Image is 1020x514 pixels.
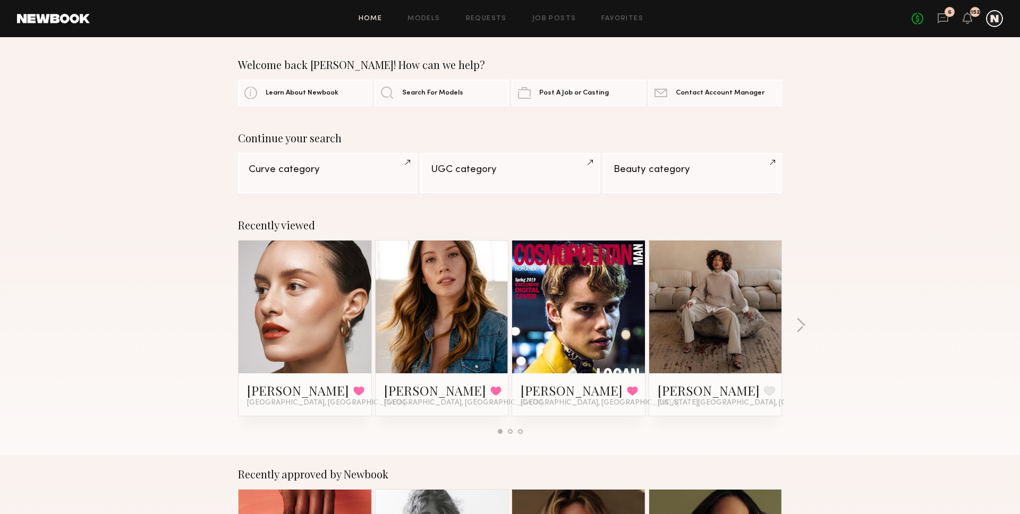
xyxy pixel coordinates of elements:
a: Requests [466,15,507,22]
span: Search For Models [402,90,463,97]
a: 6 [937,12,949,25]
div: 6 [948,10,951,15]
div: UGC category [431,165,589,175]
span: Post A Job or Casting [539,90,609,97]
span: Contact Account Manager [676,90,764,97]
a: Job Posts [532,15,576,22]
a: Curve category [238,153,417,193]
span: Learn About Newbook [266,90,338,97]
span: [GEOGRAPHIC_DATA], [GEOGRAPHIC_DATA] [384,399,542,407]
a: Favorites [601,15,643,22]
a: Home [359,15,382,22]
div: Continue your search [238,132,782,144]
a: [PERSON_NAME] [384,382,486,399]
a: Post A Job or Casting [512,80,645,106]
div: Recently approved by Newbook [238,468,782,481]
a: [PERSON_NAME] [247,382,349,399]
a: UGC category [420,153,599,193]
div: Beauty category [614,165,771,175]
a: Search For Models [375,80,508,106]
span: [US_STATE][GEOGRAPHIC_DATA], [GEOGRAPHIC_DATA] [658,399,856,407]
div: Welcome back [PERSON_NAME]! How can we help? [238,58,782,71]
a: Models [407,15,440,22]
div: 152 [971,10,980,15]
div: Recently viewed [238,219,782,232]
a: Beauty category [603,153,782,193]
div: Curve category [249,165,406,175]
a: Contact Account Manager [648,80,782,106]
a: [PERSON_NAME] [658,382,760,399]
a: [PERSON_NAME] [521,382,623,399]
a: Learn About Newbook [238,80,372,106]
span: [GEOGRAPHIC_DATA], [GEOGRAPHIC_DATA] [521,399,679,407]
span: [GEOGRAPHIC_DATA], [GEOGRAPHIC_DATA] [247,399,405,407]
